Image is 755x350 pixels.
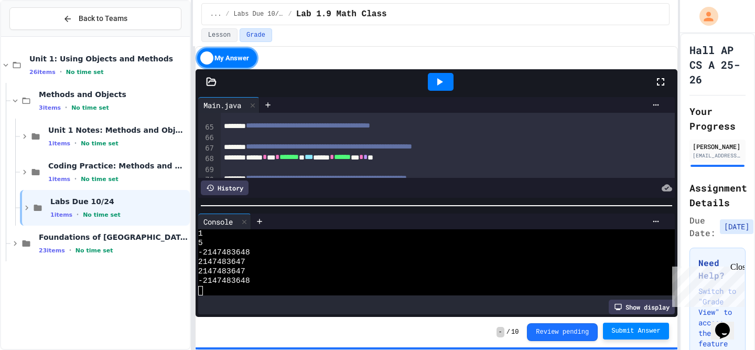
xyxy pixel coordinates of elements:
[711,308,745,340] iframe: chat widget
[39,232,188,242] span: Foundations of [GEOGRAPHIC_DATA]
[527,323,598,341] button: Review pending
[198,100,246,111] div: Main.java
[50,211,72,218] span: 1 items
[603,323,669,340] button: Submit Answer
[39,90,188,99] span: Methods and Objects
[198,239,203,248] span: 5
[198,143,215,154] div: 67
[668,262,745,307] iframe: chat widget
[689,181,746,210] h2: Assignment Details
[39,104,61,111] span: 3 items
[29,54,188,63] span: Unit 1: Using Objects and Methods
[69,246,71,254] span: •
[48,161,188,171] span: Coding Practice: Methods and Objects
[198,214,251,229] div: Console
[48,125,188,135] span: Unit 1 Notes: Methods and Objects
[698,257,737,282] h3: Need Help?
[511,328,519,336] span: 10
[720,219,753,234] span: [DATE]
[201,181,249,195] div: History
[689,214,716,239] span: Due Date:
[210,10,222,18] span: ...
[506,328,510,336] span: /
[4,4,72,67] div: Chat with us now!Close
[198,165,215,175] div: 69
[60,68,62,76] span: •
[198,248,250,258] span: -2147483648
[611,327,661,335] span: Submit Answer
[198,154,215,164] div: 68
[288,10,292,18] span: /
[296,8,387,20] span: Lab 1.9 Math Class
[198,133,215,143] div: 66
[225,10,229,18] span: /
[198,216,238,227] div: Console
[81,140,118,147] span: No time set
[29,69,56,76] span: 26 items
[79,13,127,24] span: Back to Teams
[71,104,109,111] span: No time set
[74,139,77,147] span: •
[198,258,245,267] span: 2147483647
[50,197,188,206] span: Labs Due 10/24
[198,122,215,133] div: 65
[234,10,284,18] span: Labs Due 10/24
[693,142,742,151] div: [PERSON_NAME]
[39,247,65,254] span: 23 items
[74,175,77,183] span: •
[81,176,118,183] span: No time set
[48,140,70,147] span: 1 items
[240,28,272,42] button: Grade
[693,152,742,160] div: [EMAIL_ADDRESS][DOMAIN_NAME]
[198,97,260,113] div: Main.java
[689,43,746,87] h1: Hall AP CS A 25-26
[66,69,104,76] span: No time set
[48,176,70,183] span: 1 items
[198,277,250,286] span: -2147483648
[198,229,203,239] span: 1
[83,211,121,218] span: No time set
[689,104,746,133] h2: Your Progress
[9,7,181,30] button: Back to Teams
[77,210,79,219] span: •
[201,28,238,42] button: Lesson
[75,247,113,254] span: No time set
[198,267,245,277] span: 2147483647
[609,300,675,314] div: Show display
[497,327,504,337] span: -
[65,103,67,112] span: •
[198,175,215,185] div: 70
[688,4,721,28] div: My Account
